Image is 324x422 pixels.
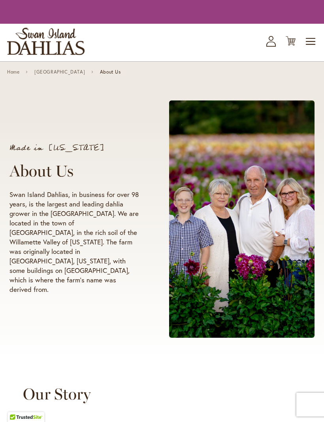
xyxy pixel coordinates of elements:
[9,144,139,152] p: Made in [US_STATE]
[7,69,19,75] a: Home
[23,384,301,403] h2: Our Story
[9,190,139,294] p: Swan Island Dahlias, in business for over 98 years, is the largest and leading dahlia grower in t...
[7,28,85,55] a: store logo
[100,69,121,75] span: About Us
[34,69,85,75] a: [GEOGRAPHIC_DATA]
[9,161,139,180] h1: About Us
